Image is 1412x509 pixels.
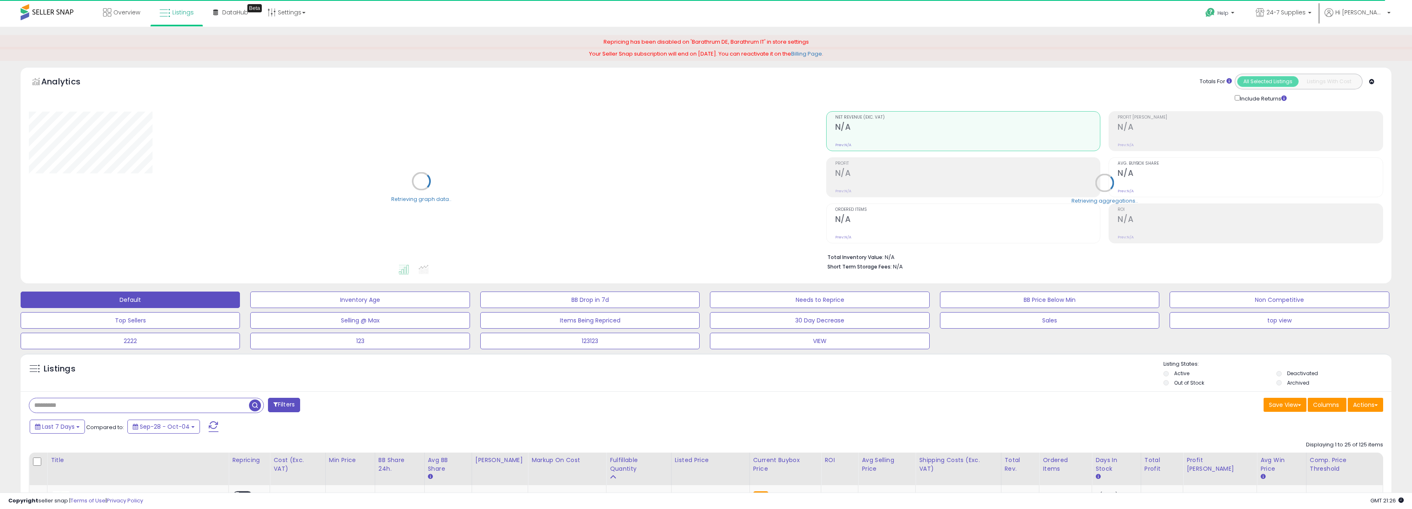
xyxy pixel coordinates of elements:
[544,491,557,499] a: 30.71
[378,491,418,499] div: 100%
[241,492,254,499] span: OFF
[1144,491,1183,499] div: 550.62
[268,398,300,412] button: Filters
[1144,456,1180,473] div: Total Profit
[391,195,451,203] div: Retrieving graph data..
[1005,456,1036,473] div: Total Rev.
[1260,456,1303,473] div: Avg Win Price
[604,38,809,46] span: Repricing has been disabled on 'Barathrum DE, Barathrum IT' in store settings
[528,453,606,485] th: The percentage added to the cost of goods (COGS) that forms the calculator for Min & Max prices.
[1260,491,1306,499] div: 49.99
[1186,456,1253,473] div: Profit [PERSON_NAME]
[1237,76,1299,87] button: All Selected Listings
[1170,292,1389,308] button: Non Competitive
[1335,8,1385,16] span: Hi [PERSON_NAME]
[1260,473,1265,481] small: Avg Win Price.
[531,456,603,465] div: Markup on Cost
[21,292,240,308] button: Default
[21,312,240,329] button: Top Sellers
[771,491,786,499] span: 49.99
[675,491,743,499] div: £49.99
[610,491,665,499] div: 537
[1308,398,1346,412] button: Columns
[1298,76,1360,87] button: Listings With Cost
[273,491,288,499] a: 23.60
[862,491,915,499] div: 49.99
[140,423,190,431] span: Sep-28 - Oct-04
[1200,78,1232,86] div: Totals For
[531,491,544,499] b: Min:
[1095,456,1137,473] div: Days In Stock
[1043,491,1092,499] div: 76
[1287,379,1309,386] label: Archived
[428,456,468,473] div: Avg BB Share
[1313,401,1339,409] span: Columns
[589,50,823,58] span: Your Seller Snap subscription will end on [DATE]. You can reactivate it on the .
[1005,491,1039,499] div: 3166.16
[1370,497,1404,504] span: 2025-10-12 21:26 GMT
[1095,491,1141,499] div: 7 (100%)
[329,491,344,499] a: 49.99
[44,363,75,375] h5: Listings
[710,333,929,349] button: VIEW
[480,292,700,308] button: BB Drop in 7d
[1229,93,1297,103] div: Include Returns
[428,473,433,481] small: Avg BB Share.
[919,456,997,473] div: Shipping Costs (Exc. VAT)
[1043,456,1088,473] div: Ordered Items
[1163,360,1391,368] p: Listing States:
[531,491,600,507] div: %
[222,8,248,16] span: DataHub
[1095,473,1100,481] small: Days In Stock.
[753,491,768,500] small: FBA
[250,333,470,349] button: 123
[475,491,491,499] a: 49.99
[86,423,124,431] span: Compared to:
[273,456,322,473] div: Cost (Exc. VAT)
[41,76,96,89] h5: Analytics
[172,8,194,16] span: Listings
[675,491,712,499] b: Listed Price:
[862,456,912,473] div: Avg Selling Price
[1348,398,1383,412] button: Actions
[1266,8,1306,16] span: 24-7 Supplies
[1325,8,1391,27] a: Hi [PERSON_NAME]
[428,491,472,499] div: 76.43%
[107,497,143,504] a: Privacy Policy
[53,491,69,508] img: 41gkc2Mqs6L._SL40_.jpg
[1199,1,1243,27] a: Help
[329,456,371,465] div: Min Price
[1174,379,1204,386] label: Out of Stock
[30,420,85,434] button: Last 7 Days
[475,456,524,465] div: [PERSON_NAME]
[1287,370,1318,377] label: Deactivated
[250,312,470,329] button: Selling @ Max
[42,423,75,431] span: Last 7 Days
[232,456,266,465] div: Repricing
[1310,456,1379,473] div: Comp. Price Threshold
[1205,7,1215,18] i: Get Help
[247,4,262,12] div: Tooltip anchor
[480,333,700,349] button: 123123
[21,333,240,349] button: 2222
[8,497,143,505] div: seller snap | |
[791,50,822,58] a: Billing Page
[480,312,700,329] button: Items Being Repriced
[710,312,929,329] button: 30 Day Decrease
[1217,9,1229,16] span: Help
[1306,441,1383,449] div: Displaying 1 to 25 of 125 items
[378,456,421,473] div: BB Share 24h.
[113,8,140,16] span: Overview
[940,292,1159,308] button: BB Price Below Min
[919,491,994,499] div: 0.00
[8,497,38,504] strong: Copyright
[51,456,225,465] div: Title
[70,497,106,504] a: Terms of Use
[710,292,929,308] button: Needs to Reprice
[610,456,668,473] div: Fulfillable Quantity
[1264,398,1306,412] button: Save View
[940,312,1159,329] button: Sales
[825,456,855,465] div: ROI
[250,292,470,308] button: Inventory Age
[675,456,746,465] div: Listed Price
